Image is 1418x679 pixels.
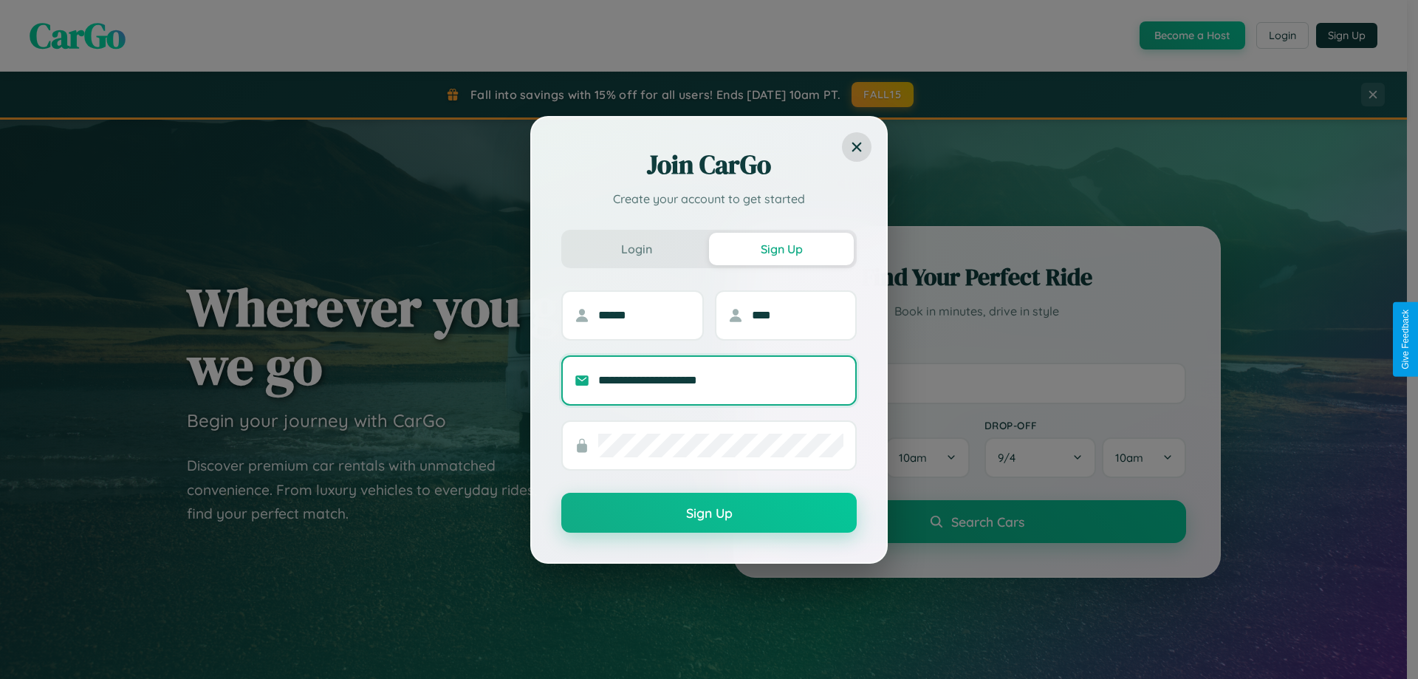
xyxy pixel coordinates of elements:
div: Give Feedback [1400,310,1411,369]
button: Sign Up [561,493,857,533]
button: Login [564,233,709,265]
h2: Join CarGo [561,147,857,182]
button: Sign Up [709,233,854,265]
p: Create your account to get started [561,190,857,208]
